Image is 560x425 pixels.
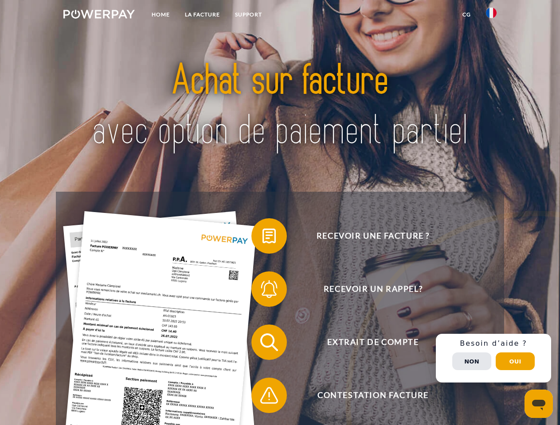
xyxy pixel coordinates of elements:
img: qb_search.svg [258,331,280,353]
iframe: Bouton de lancement de la fenêtre de messagerie [525,390,553,418]
span: Recevoir une facture ? [264,218,482,254]
h3: Besoin d’aide ? [441,339,546,348]
a: Support [227,7,270,23]
button: Contestation Facture [251,378,482,413]
button: Recevoir une facture ? [251,218,482,254]
span: Extrait de compte [264,325,482,360]
button: Non [452,352,491,370]
a: LA FACTURE [177,7,227,23]
img: logo-powerpay-white.svg [63,10,135,19]
img: qb_bill.svg [258,225,280,247]
a: Home [144,7,177,23]
img: qb_bell.svg [258,278,280,300]
div: Schnellhilfe [436,334,551,382]
img: title-powerpay_fr.svg [85,42,475,170]
button: Extrait de compte [251,325,482,360]
span: Recevoir un rappel? [264,271,482,307]
span: Contestation Facture [264,378,482,413]
a: CG [455,7,478,23]
button: Recevoir un rappel? [251,271,482,307]
button: Oui [496,352,535,370]
img: fr [486,8,497,18]
img: qb_warning.svg [258,384,280,406]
